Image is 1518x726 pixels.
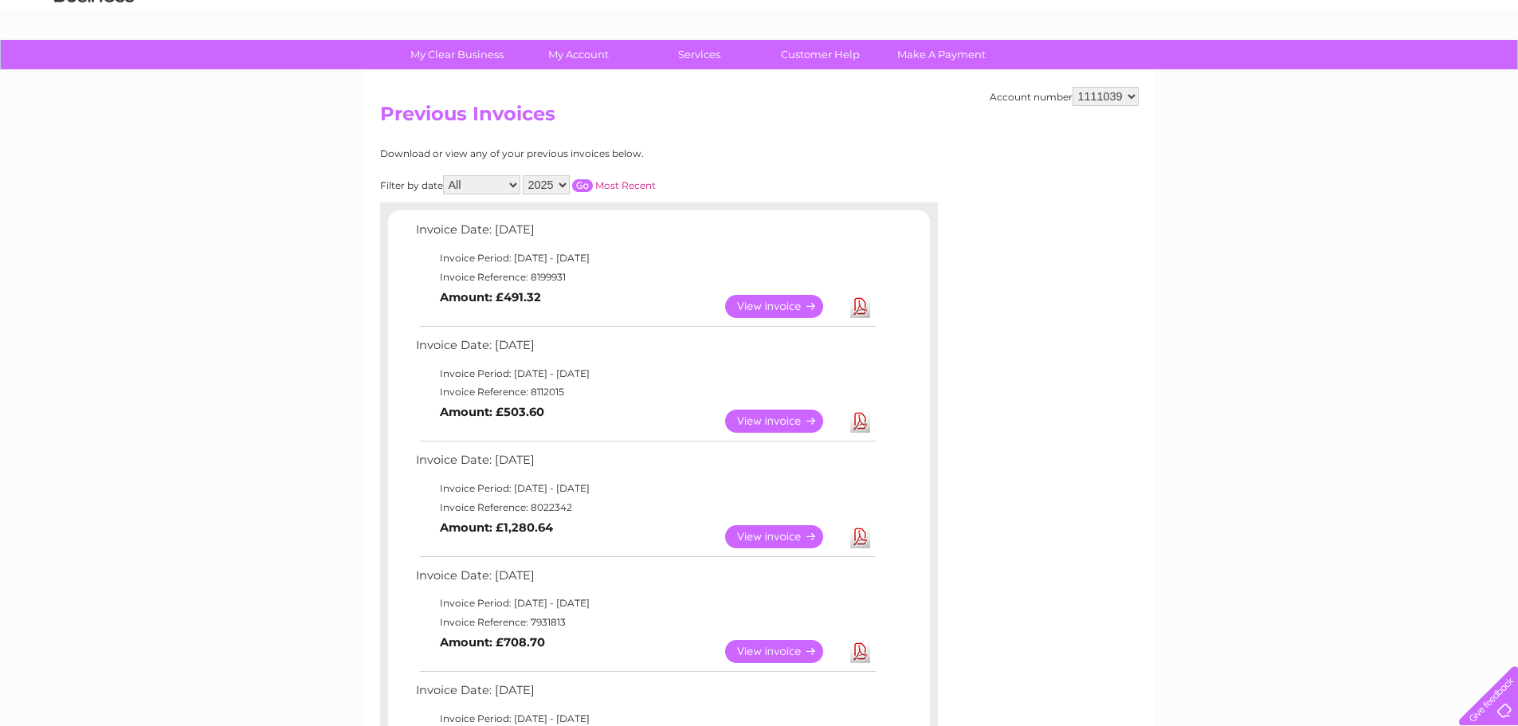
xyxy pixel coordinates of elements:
[412,268,878,287] td: Invoice Reference: 8199931
[1465,68,1503,80] a: Log out
[595,179,656,191] a: Most Recent
[391,40,523,69] a: My Clear Business
[412,249,878,268] td: Invoice Period: [DATE] - [DATE]
[412,219,878,249] td: Invoice Date: [DATE]
[412,565,878,595] td: Invoice Date: [DATE]
[412,449,878,479] td: Invoice Date: [DATE]
[440,520,553,535] b: Amount: £1,280.64
[412,680,878,709] td: Invoice Date: [DATE]
[380,175,798,194] div: Filter by date
[512,40,644,69] a: My Account
[725,525,842,548] a: View
[1379,68,1402,80] a: Blog
[380,148,798,159] div: Download or view any of your previous invoices below.
[725,295,842,318] a: View
[1412,68,1451,80] a: Contact
[412,594,878,613] td: Invoice Period: [DATE] - [DATE]
[850,525,870,548] a: Download
[440,405,544,419] b: Amount: £503.60
[633,40,765,69] a: Services
[412,383,878,402] td: Invoice Reference: 8112015
[1277,68,1312,80] a: Energy
[1238,68,1268,80] a: Water
[725,410,842,433] a: View
[850,410,870,433] a: Download
[876,40,1007,69] a: Make A Payment
[440,290,541,304] b: Amount: £491.32
[1322,68,1370,80] a: Telecoms
[412,364,878,383] td: Invoice Period: [DATE] - [DATE]
[850,640,870,663] a: Download
[440,635,545,649] b: Amount: £708.70
[412,498,878,517] td: Invoice Reference: 8022342
[412,479,878,498] td: Invoice Period: [DATE] - [DATE]
[383,9,1136,77] div: Clear Business is a trading name of Verastar Limited (registered in [GEOGRAPHIC_DATA] No. 3667643...
[1218,8,1328,28] a: 0333 014 3131
[990,87,1139,106] div: Account number
[412,613,878,632] td: Invoice Reference: 7931813
[725,640,842,663] a: View
[755,40,886,69] a: Customer Help
[53,41,135,90] img: logo.png
[850,295,870,318] a: Download
[412,335,878,364] td: Invoice Date: [DATE]
[380,103,1139,133] h2: Previous Invoices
